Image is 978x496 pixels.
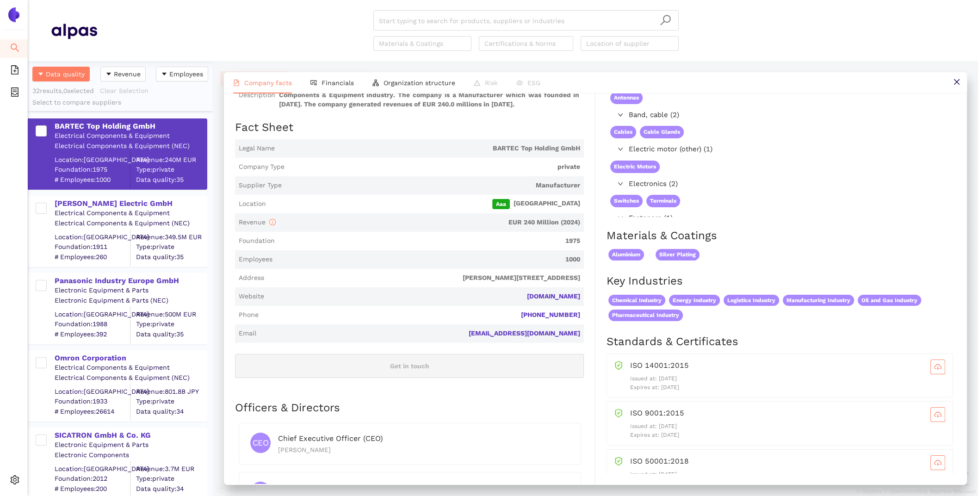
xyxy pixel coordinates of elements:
[629,144,951,155] span: Electric motor (other) (1)
[10,84,19,103] span: container
[136,175,206,184] span: Data quality: 35
[618,181,623,186] span: right
[55,430,206,440] div: SICATRON GmbH & Co. KG
[169,69,203,79] span: Employees
[630,431,945,440] p: Expires at: [DATE]
[656,249,699,260] span: Silver Plating
[136,464,206,473] div: Revenue: 3.7M EUR
[32,67,90,81] button: caret-downData quality
[278,445,569,455] div: [PERSON_NAME]
[607,211,955,226] div: Fasteners (1)
[239,310,259,320] span: Phone
[607,108,955,123] div: Band, cable (2)
[55,142,206,151] div: Electrical Components & Equipment (NEC)
[55,407,130,416] span: # Employees: 26614
[10,62,19,81] span: file-add
[278,483,381,492] span: Chief Financial Officer (CFO)
[55,320,130,329] span: Foundation: 1988
[55,209,206,218] div: Electrical Components & Equipment
[136,232,206,242] div: Revenue: 349.5M EUR
[630,407,945,422] div: ISO 9001:2015
[55,198,206,209] div: [PERSON_NAME] Electric GmbH
[278,434,383,443] span: Chief Executive Officer (CEO)
[516,80,523,86] span: eye
[640,126,684,138] span: Cable Glands
[239,162,285,172] span: Company Type
[55,397,130,406] span: Foundation: 1933
[51,19,97,43] img: Homepage
[46,69,85,79] span: Data quality
[610,126,636,138] span: Cables
[55,121,206,131] div: BARTEC Top Holding GmbH
[527,79,540,87] span: ESG
[953,78,960,86] span: close
[55,373,206,383] div: Electrical Components & Equipment (NEC)
[269,219,276,225] span: info-circle
[372,80,379,86] span: apartment
[279,236,580,246] span: 1975
[136,320,206,329] span: Type: private
[930,455,945,470] button: cloud-download
[235,400,584,416] h2: Officers & Directors
[630,360,945,374] div: ISO 14001:2015
[55,276,206,286] div: Panasonic Industry Europe GmbH
[55,252,130,261] span: # Employees: 260
[239,144,275,153] span: Legal Name
[946,72,967,93] button: close
[618,146,623,152] span: right
[55,286,206,295] div: Electronic Equipment & Parts
[630,470,945,479] p: Issued at: [DATE]
[485,79,498,87] span: Risk
[6,7,21,22] img: Logo
[99,83,155,98] button: Clear Selection
[55,387,130,396] div: Location: [GEOGRAPHIC_DATA]
[136,242,206,252] span: Type: private
[235,120,584,136] h2: Fact Sheet
[55,242,130,252] span: Foundation: 1911
[55,219,206,228] div: Electrical Components & Equipment (NEC)
[279,144,580,153] span: BARTEC Top Holding GmbH
[669,295,720,306] span: Energy Industry
[270,199,580,209] span: [GEOGRAPHIC_DATA]
[55,329,130,339] span: # Employees: 392
[310,80,317,86] span: fund-view
[607,228,956,244] h2: Materials & Coatings
[630,422,945,431] p: Issued at: [DATE]
[931,459,945,466] span: cloud-download
[55,155,130,164] div: Location: [GEOGRAPHIC_DATA]
[55,232,130,242] div: Location: [GEOGRAPHIC_DATA]
[10,472,19,490] span: setting
[239,218,276,226] span: Revenue
[136,407,206,416] span: Data quality: 34
[618,112,623,118] span: right
[239,273,264,283] span: Address
[239,199,266,209] span: Location
[858,295,921,306] span: Oil and Gas Industry
[931,411,945,418] span: cloud-download
[32,98,208,107] div: Select to compare suppliers
[239,292,264,301] span: Website
[10,40,19,58] span: search
[288,162,580,172] span: private
[37,71,44,78] span: caret-down
[618,215,623,221] span: right
[322,79,354,87] span: Financials
[610,161,660,173] span: Electric Motors
[285,181,580,190] span: Manufacturer
[646,195,680,207] span: Terminals
[55,131,206,141] div: Electrical Components & Equipment
[630,374,945,383] p: Issued at: [DATE]
[136,387,206,396] div: Revenue: 801.8B JPY
[268,273,580,283] span: [PERSON_NAME][STREET_ADDRESS]
[614,455,623,465] span: safety-certificate
[136,329,206,339] span: Data quality: 35
[608,310,683,321] span: Pharmaceutical Industry
[239,329,256,338] span: Email
[630,383,945,392] p: Expires at: [DATE]
[629,213,951,224] span: Fasteners (1)
[55,451,206,460] div: Electronic Components
[607,334,956,350] h2: Standards & Certificates
[105,71,112,78] span: caret-down
[279,218,580,227] span: EUR 240 Million (2024)
[136,165,206,174] span: Type: private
